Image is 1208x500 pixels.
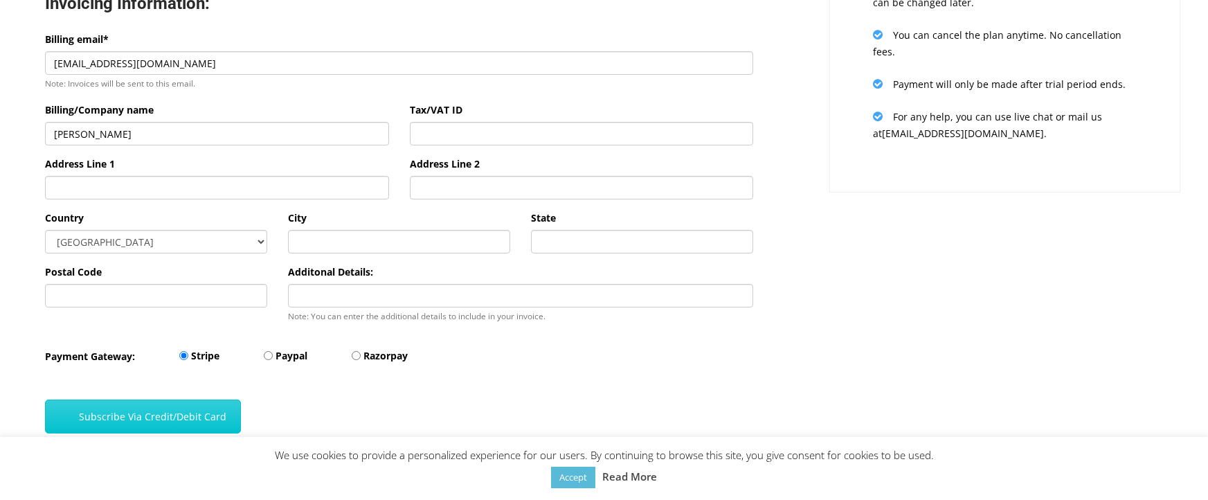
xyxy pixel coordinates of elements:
[45,156,115,172] label: Address Line 1
[45,31,109,48] label: Billing email*
[45,264,102,280] label: Postal Code
[288,310,546,321] small: Note: You can enter the additional details to include in your invoice.
[531,210,556,226] label: State
[276,348,307,364] label: Paypal
[410,102,462,118] label: Tax/VAT ID
[45,348,135,365] label: Payment Gateway:
[45,210,84,226] label: Country
[1139,434,1208,500] iframe: Chat Widget
[363,348,408,364] label: Razorpay
[288,264,373,280] label: Additonal Details:
[45,78,195,89] small: Note: Invoices will be sent to this email.
[45,102,154,118] label: Billing/Company name
[288,210,307,226] label: City
[602,468,657,485] a: Read More
[873,108,1137,142] p: For any help, you can use live chat or mail us at [EMAIL_ADDRESS][DOMAIN_NAME] .
[873,26,1137,60] p: You can cancel the plan anytime. No cancellation fees.
[873,75,1137,93] p: Payment will only be made after trial period ends.
[275,448,934,483] span: We use cookies to provide a personalized experience for our users. By continuing to browse this s...
[191,348,219,364] label: Stripe
[551,467,595,488] a: Accept
[45,400,241,434] button: Subscribe Via Credit/Debit Card
[410,156,480,172] label: Address Line 2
